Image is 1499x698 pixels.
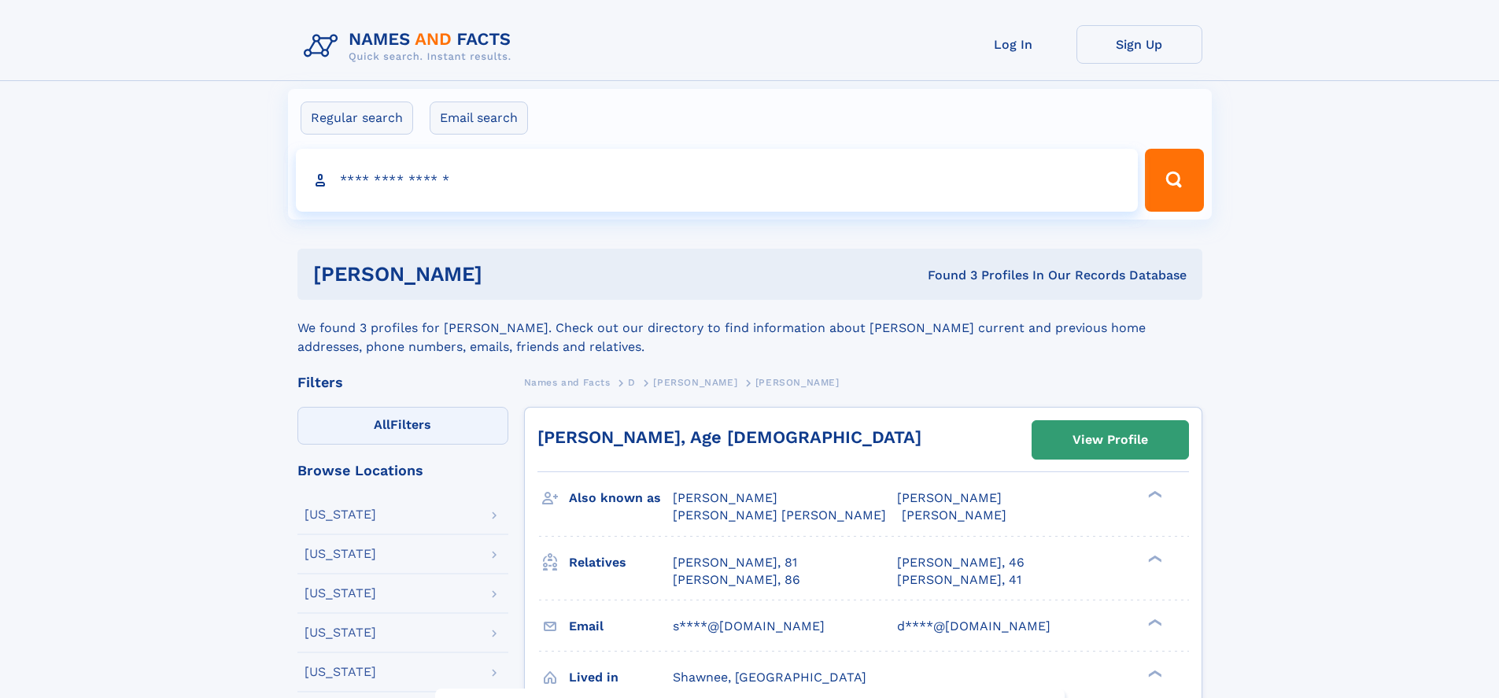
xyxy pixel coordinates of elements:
[305,508,376,521] div: [US_STATE]
[569,485,673,511] h3: Also known as
[673,554,797,571] a: [PERSON_NAME], 81
[305,666,376,678] div: [US_STATE]
[297,25,524,68] img: Logo Names and Facts
[951,25,1076,64] a: Log In
[897,571,1021,589] a: [PERSON_NAME], 41
[1144,553,1163,563] div: ❯
[1032,421,1188,459] a: View Profile
[297,463,508,478] div: Browse Locations
[305,626,376,639] div: [US_STATE]
[1076,25,1202,64] a: Sign Up
[297,407,508,445] label: Filters
[374,417,390,432] span: All
[897,554,1025,571] a: [PERSON_NAME], 46
[305,548,376,560] div: [US_STATE]
[902,508,1006,523] span: [PERSON_NAME]
[628,372,636,392] a: D
[313,264,705,284] h1: [PERSON_NAME]
[297,375,508,390] div: Filters
[1073,422,1148,458] div: View Profile
[673,571,800,589] a: [PERSON_NAME], 86
[296,149,1139,212] input: search input
[653,372,737,392] a: [PERSON_NAME]
[755,377,840,388] span: [PERSON_NAME]
[673,490,777,505] span: [PERSON_NAME]
[897,490,1002,505] span: [PERSON_NAME]
[653,377,737,388] span: [PERSON_NAME]
[430,102,528,135] label: Email search
[297,300,1202,356] div: We found 3 profiles for [PERSON_NAME]. Check out our directory to find information about [PERSON_...
[569,613,673,640] h3: Email
[628,377,636,388] span: D
[705,267,1187,284] div: Found 3 Profiles In Our Records Database
[569,664,673,691] h3: Lived in
[1144,617,1163,627] div: ❯
[569,549,673,576] h3: Relatives
[673,508,886,523] span: [PERSON_NAME] [PERSON_NAME]
[301,102,413,135] label: Regular search
[524,372,611,392] a: Names and Facts
[305,587,376,600] div: [US_STATE]
[1145,149,1203,212] button: Search Button
[673,670,866,685] span: Shawnee, [GEOGRAPHIC_DATA]
[1144,668,1163,678] div: ❯
[1144,489,1163,500] div: ❯
[537,427,921,447] a: [PERSON_NAME], Age [DEMOGRAPHIC_DATA]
